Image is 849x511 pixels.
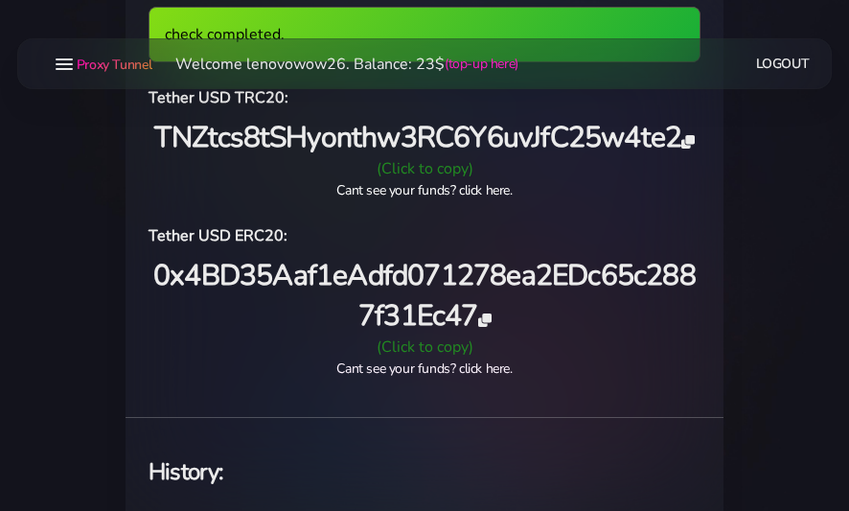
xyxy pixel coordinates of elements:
[336,360,512,378] a: Cant see your funds? click here.
[77,56,152,74] span: Proxy Tunnel
[149,223,700,248] h6: Tether USD ERC20:
[154,118,694,157] span: TNZtcs8tSHyonthw3RC6Y6uvJfC25w4te2
[149,85,700,110] h6: Tether USD TRC20:
[756,418,825,487] iframe: Webchat Widget
[149,7,700,62] div: check completed.
[152,53,518,76] li: Welcome lenovowow26. Balance: 23$
[149,456,700,488] h4: History:
[336,181,512,199] a: Cant see your funds? click here.
[445,54,518,74] a: (top-up here)
[73,49,152,80] a: Proxy Tunnel
[153,256,696,335] span: 0x4BD35Aaf1eAdfd071278ea2EDc65c2887f31Ec47
[137,157,712,180] div: (Click to copy)
[756,46,810,81] a: Logout
[137,336,712,359] div: (Click to copy)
